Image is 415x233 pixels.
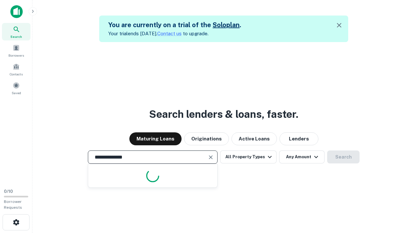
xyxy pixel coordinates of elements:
button: Maturing Loans [129,132,182,145]
span: Saved [12,90,21,95]
p: Your trial ends [DATE]. to upgrade. [108,30,241,38]
button: Any Amount [279,150,325,163]
a: Saved [2,79,30,97]
a: Search [2,23,30,40]
button: Originations [184,132,229,145]
a: Borrowers [2,42,30,59]
span: Borrowers [8,53,24,58]
h5: You are currently on a trial of the . [108,20,241,30]
button: Lenders [279,132,318,145]
h3: Search lenders & loans, faster. [149,106,298,122]
span: 0 / 10 [4,189,13,194]
span: Contacts [10,72,23,77]
button: Clear [206,153,215,162]
a: Soloplan [213,21,240,29]
a: Contact us [157,31,182,36]
span: Borrower Requests [4,199,22,210]
iframe: Chat Widget [383,181,415,212]
button: Active Loans [231,132,277,145]
img: capitalize-icon.png [10,5,23,18]
button: All Property Types [220,150,277,163]
a: Contacts [2,61,30,78]
span: Search [10,34,22,39]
